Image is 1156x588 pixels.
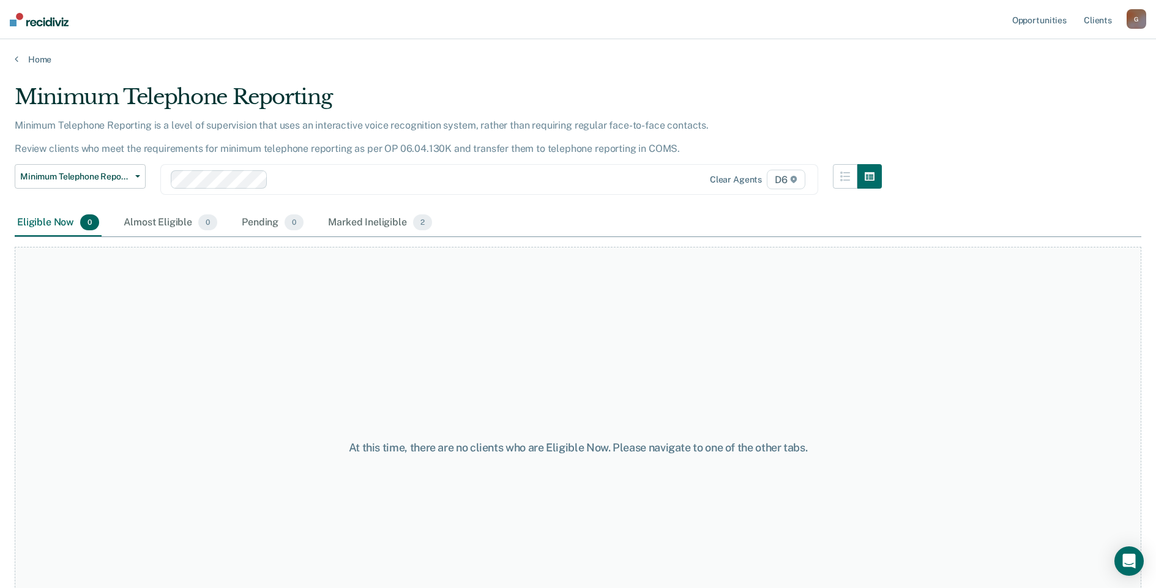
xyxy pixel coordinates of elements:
[1114,546,1144,576] div: Open Intercom Messenger
[285,214,304,230] span: 0
[767,170,805,189] span: D6
[20,171,130,182] span: Minimum Telephone Reporting
[15,85,882,119] div: Minimum Telephone Reporting
[198,214,217,230] span: 0
[121,209,220,236] div: Almost Eligible0
[1127,9,1146,29] button: G
[15,209,102,236] div: Eligible Now0
[15,54,1141,65] a: Home
[297,441,860,454] div: At this time, there are no clients who are Eligible Now. Please navigate to one of the other tabs.
[239,209,306,236] div: Pending0
[80,214,99,230] span: 0
[326,209,434,236] div: Marked Ineligible2
[710,175,762,185] div: Clear agents
[413,214,432,230] span: 2
[15,164,146,189] button: Minimum Telephone Reporting
[15,119,709,154] p: Minimum Telephone Reporting is a level of supervision that uses an interactive voice recognition ...
[10,13,69,26] img: Recidiviz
